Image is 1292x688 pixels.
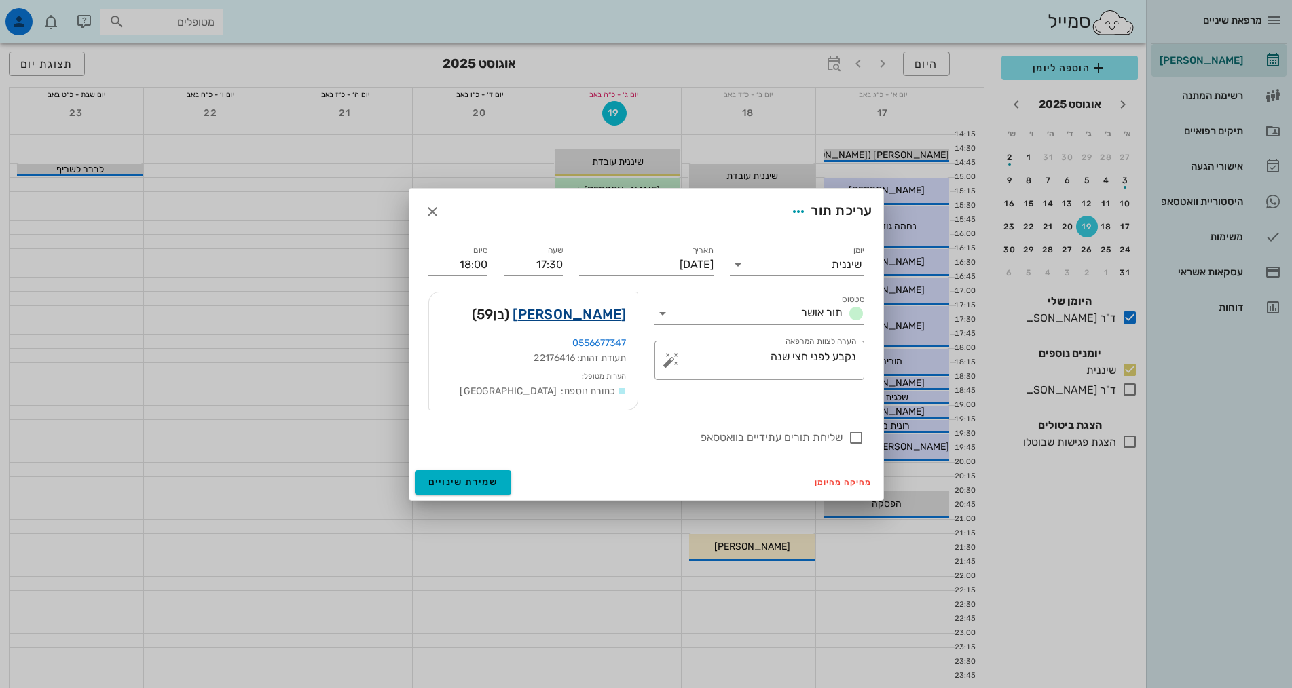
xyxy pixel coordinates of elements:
a: 0556677347 [572,337,627,349]
div: תעודת זהות: 22176416 [440,351,627,366]
span: כתובת נוספת: [GEOGRAPHIC_DATA] [460,385,615,397]
label: הערה לצוות המרפאה [785,337,855,347]
div: עריכת תור [786,199,872,224]
label: יומן [853,246,864,256]
button: מחיקה מהיומן [809,473,878,492]
div: שיננית [832,259,862,271]
span: 59 [477,306,494,322]
span: (בן ) [472,303,510,325]
label: שעה [547,246,563,256]
label: שליחת תורים עתידיים בוואטסאפ [428,431,843,444]
span: תור אושר [801,306,843,319]
button: שמירת שינויים [415,470,512,495]
div: סטטוסתור אושר [654,303,864,324]
label: סטטוס [842,294,864,305]
span: מחיקה מהיומן [815,478,872,487]
label: תאריך [692,246,714,256]
label: סיום [473,246,487,256]
small: הערות מטופל: [582,372,626,381]
div: יומןשיננית [730,254,864,275]
span: שמירת שינויים [428,476,498,488]
a: [PERSON_NAME] [513,303,626,325]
